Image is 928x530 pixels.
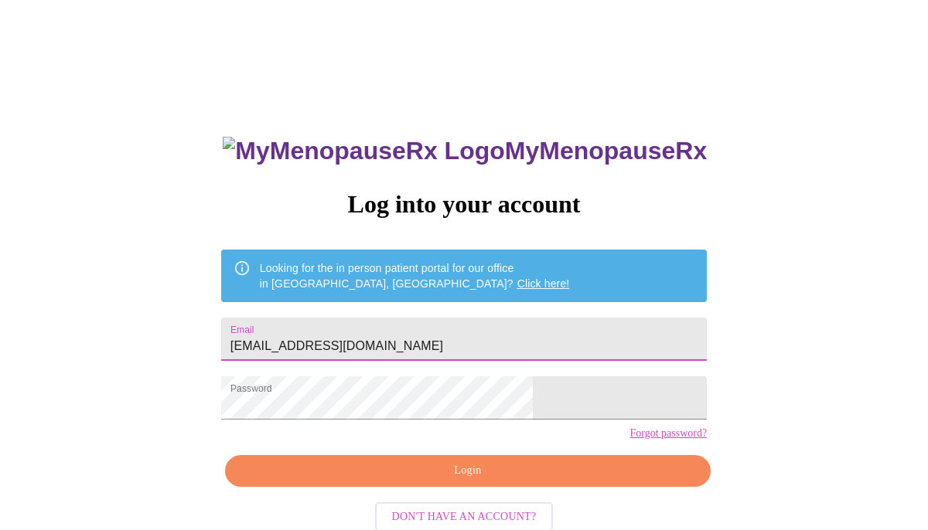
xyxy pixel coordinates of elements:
h3: Log into your account [221,190,707,219]
img: MyMenopauseRx Logo [223,137,504,165]
span: Don't have an account? [392,508,537,527]
a: Don't have an account? [371,509,558,522]
div: Looking for the in person patient portal for our office in [GEOGRAPHIC_DATA], [GEOGRAPHIC_DATA]? [260,254,570,297]
button: Login [225,455,711,487]
h3: MyMenopauseRx [223,137,707,165]
span: Login [243,461,693,481]
a: Forgot password? [629,427,707,440]
a: Click here! [517,277,570,290]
